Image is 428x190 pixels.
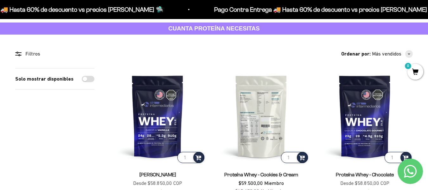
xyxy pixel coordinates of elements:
img: Proteína Whey - Cookies & Cream [213,68,309,164]
sale-price: Desde $58.850,00 COP [340,179,389,187]
span: Más vendidos [372,50,401,58]
label: Solo mostrar disponibles [15,75,73,83]
span: Miembro [264,180,284,186]
a: [PERSON_NAME] [139,172,176,177]
a: Proteína Whey - Chocolate [336,172,394,177]
button: Más vendidos [372,50,413,58]
sale-price: Desde $58.850,00 COP [133,179,182,187]
span: Ordenar por: [341,50,371,58]
strong: CUANTA PROTEÍNA NECESITAS [168,25,260,32]
a: Proteína Whey - Cookies & Cream [224,172,298,177]
mark: 0 [404,62,412,70]
div: Filtros [15,50,94,58]
a: 0 [407,69,423,76]
span: $59.500,00 [239,180,263,186]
